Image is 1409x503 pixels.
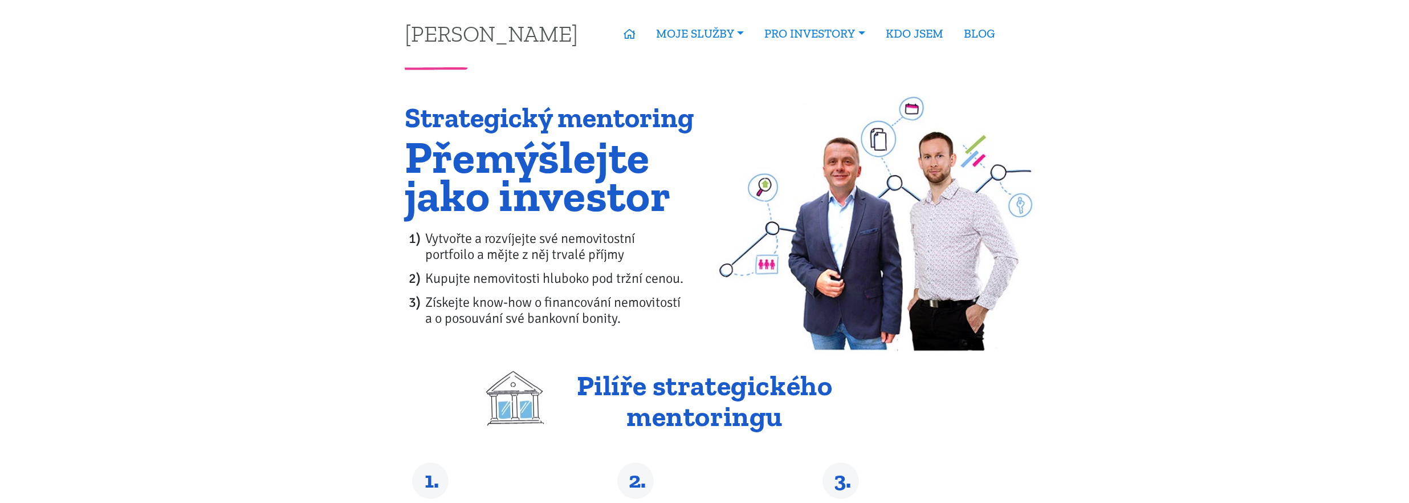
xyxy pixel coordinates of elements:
[822,463,859,499] div: 3.
[412,463,449,499] div: 1.
[954,21,1005,47] a: BLOG
[425,270,697,286] li: Kupujte nemovitosti hluboko pod tržní cenou.
[405,22,578,44] a: [PERSON_NAME]
[617,463,654,499] div: 2.
[425,294,697,326] li: Získejte know-how o financování nemovitostí a o posouvání své bankovní bonity.
[425,230,697,262] li: Vytvořte a rozvíjejte své nemovitostní portfoilo a mějte z něj trvalé příjmy
[405,371,1005,432] h2: Pilíře strategického mentoringu
[405,103,697,133] h1: Strategický mentoring
[405,138,697,214] h1: Přemýšlejte jako investor
[754,21,875,47] a: PRO INVESTORY
[646,21,754,47] a: MOJE SLUŽBY
[875,21,954,47] a: KDO JSEM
